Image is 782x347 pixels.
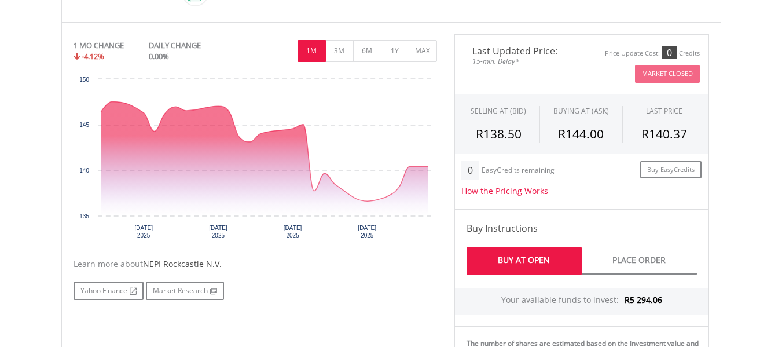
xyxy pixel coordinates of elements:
[74,258,437,270] div: Learn more about
[558,126,604,142] span: R144.00
[464,46,573,56] span: Last Updated Price:
[482,166,555,176] div: EasyCredits remaining
[467,247,582,275] a: Buy At Open
[149,40,240,51] div: DAILY CHANGE
[679,49,700,58] div: Credits
[79,213,89,220] text: 135
[82,51,104,61] span: -4.12%
[476,126,522,142] span: R138.50
[605,49,660,58] div: Price Update Cost:
[209,225,227,239] text: [DATE] 2025
[553,106,609,116] span: BUYING AT (ASK)
[134,225,153,239] text: [DATE] 2025
[74,40,124,51] div: 1 MO CHANGE
[79,122,89,128] text: 145
[635,65,700,83] button: Market Closed
[461,161,479,180] div: 0
[79,76,89,83] text: 150
[455,288,708,315] div: Your available funds to invest:
[353,40,381,62] button: 6M
[625,294,662,305] span: R5 294.06
[640,161,702,179] a: Buy EasyCredits
[662,46,677,59] div: 0
[74,73,437,247] div: Chart. Highcharts interactive chart.
[582,247,697,275] a: Place Order
[467,221,697,235] h4: Buy Instructions
[79,167,89,174] text: 140
[74,73,437,247] svg: Interactive chart
[646,106,682,116] div: LAST PRICE
[358,225,376,239] text: [DATE] 2025
[298,40,326,62] button: 1M
[74,282,144,300] a: Yahoo Finance
[143,258,222,269] span: NEPI Rockcastle N.V.
[409,40,437,62] button: MAX
[283,225,302,239] text: [DATE] 2025
[471,106,526,116] div: SELLING AT (BID)
[641,126,687,142] span: R140.37
[146,282,224,300] a: Market Research
[325,40,354,62] button: 3M
[464,56,573,67] span: 15-min. Delay*
[149,51,169,61] span: 0.00%
[381,40,409,62] button: 1Y
[461,185,548,196] a: How the Pricing Works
